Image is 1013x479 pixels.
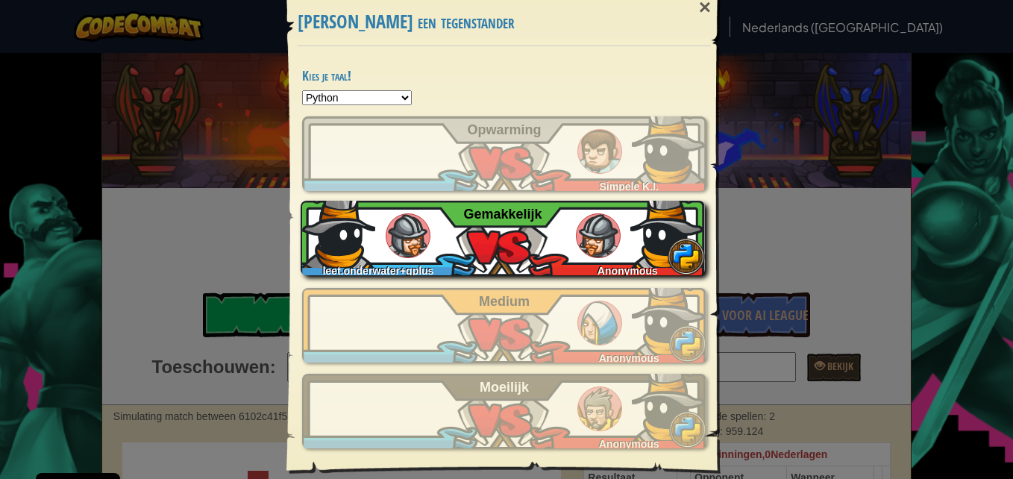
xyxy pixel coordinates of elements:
a: leet.onderwater+gplusAnonymous [302,201,706,275]
img: ydwmskAAAAGSURBVAMA1zIdaJYLXsYAAAAASUVORK5CYII= [632,366,706,441]
h3: [PERSON_NAME] een tegenstander [298,12,711,32]
img: humans_ladder_easy.png [386,213,430,258]
span: Anonymous [599,352,659,364]
h4: Kies je taal! [302,69,706,83]
span: Simpele K.I. [600,181,659,192]
span: leet.onderwater+gplus [322,265,433,277]
img: humans_ladder_medium.png [577,301,622,345]
span: Anonymous [598,265,658,277]
span: Opwarming [468,122,542,137]
img: humans_ladder_easy.png [576,213,621,258]
a: Anonymous [302,374,706,448]
img: humans_ladder_tutorial.png [577,129,622,174]
span: Gemakkelijk [463,207,542,222]
a: Anonymous [302,288,706,363]
span: Moeilijk [480,380,529,395]
img: ydwmskAAAAGSURBVAMA1zIdaJYLXsYAAAAASUVORK5CYII= [630,193,705,268]
span: Anonymous [599,438,659,450]
span: Medium [479,294,530,309]
a: Simpele K.I. [302,116,706,191]
img: ydwmskAAAAGSURBVAMA1zIdaJYLXsYAAAAASUVORK5CYII= [632,281,706,355]
img: ydwmskAAAAGSURBVAMA1zIdaJYLXsYAAAAASUVORK5CYII= [301,193,375,268]
img: ydwmskAAAAGSURBVAMA1zIdaJYLXsYAAAAASUVORK5CYII= [632,109,706,184]
img: humans_ladder_hard.png [577,386,622,431]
